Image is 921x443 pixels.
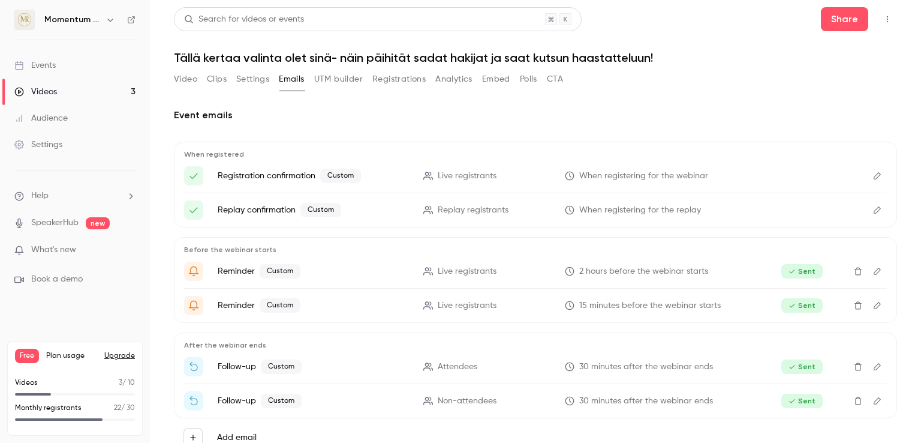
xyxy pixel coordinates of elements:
[174,70,197,89] button: Video
[114,405,121,412] span: 22
[821,7,868,31] button: Share
[372,70,426,89] button: Registrations
[868,391,887,411] button: Edit
[260,264,300,279] span: Custom
[218,360,409,374] p: Follow-up
[868,200,887,220] button: Edit
[579,395,713,408] span: 30 minutes after the webinar ends
[579,204,701,217] span: When registering for the replay
[236,70,269,89] button: Settings
[218,264,409,279] p: Reminder
[184,296,887,315] li: {{ event_name }} alkaa vartin päästä! 👑😍
[261,394,302,408] span: Custom
[218,298,409,313] p: Reminder
[781,360,823,374] span: Sent
[184,357,887,376] li: Kiitos osallistumisestasi {{ event_name }}
[184,200,887,220] li: Tässä linkkisi tallenteeseen {{ event_name }}
[848,391,868,411] button: Delete
[438,395,496,408] span: Non-attendees
[119,379,122,387] span: 3
[438,204,508,217] span: Replay registrants
[114,403,135,414] p: / 30
[184,13,304,26] div: Search for videos or events
[781,298,823,313] span: Sent
[218,203,409,217] p: Replay confirmation
[15,349,39,363] span: Free
[868,357,887,376] button: Edit
[878,10,897,29] button: Top Bar Actions
[31,190,49,202] span: Help
[14,59,56,71] div: Events
[184,391,887,411] li: Katso tallenne {{ event_name }}
[435,70,472,89] button: Analytics
[174,108,897,122] h2: Event emails
[14,86,57,98] div: Videos
[579,170,708,182] span: When registering for the webinar
[547,70,563,89] button: CTA
[579,361,713,373] span: 30 minutes after the webinar ends
[184,262,887,281] li: Kohta mennään, '{{ event_name }}' webinaari alkaa pian!
[438,300,496,312] span: Live registrants
[184,166,887,185] li: Tässä linkkisi ilmaiseen webinaariin {{ event_name }}
[579,300,721,312] span: 15 minutes before the webinar starts
[184,149,887,159] p: When registered
[184,245,887,255] p: Before the webinar starts
[868,262,887,281] button: Edit
[848,296,868,315] button: Delete
[320,169,361,183] span: Custom
[260,298,300,313] span: Custom
[207,70,227,89] button: Clips
[261,360,302,374] span: Custom
[438,361,477,373] span: Attendees
[848,357,868,376] button: Delete
[218,394,409,408] p: Follow-up
[482,70,510,89] button: Embed
[46,351,97,361] span: Plan usage
[14,112,68,124] div: Audience
[314,70,363,89] button: UTM builder
[184,340,887,350] p: After the webinar ends
[174,50,897,65] h1: Tällä kertaa valinta olet sinä- näin päihität sadat hakijat ja saat kutsun haastatteluun!
[31,217,79,229] a: SpeakerHub
[781,394,823,408] span: Sent
[438,170,496,182] span: Live registrants
[218,169,409,183] p: Registration confirmation
[868,166,887,185] button: Edit
[14,139,62,151] div: Settings
[119,378,135,388] p: / 10
[31,244,76,256] span: What's new
[31,273,83,286] span: Book a demo
[86,217,110,229] span: new
[520,70,537,89] button: Polls
[15,10,34,29] img: Momentum Renaissance
[848,262,868,281] button: Delete
[279,70,304,89] button: Emails
[579,265,708,278] span: 2 hours before the webinar starts
[868,296,887,315] button: Edit
[300,203,341,217] span: Custom
[15,378,38,388] p: Videos
[15,403,82,414] p: Monthly registrants
[438,265,496,278] span: Live registrants
[104,351,135,361] button: Upgrade
[44,14,101,26] h6: Momentum Renaissance
[781,264,823,279] span: Sent
[14,190,136,202] li: help-dropdown-opener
